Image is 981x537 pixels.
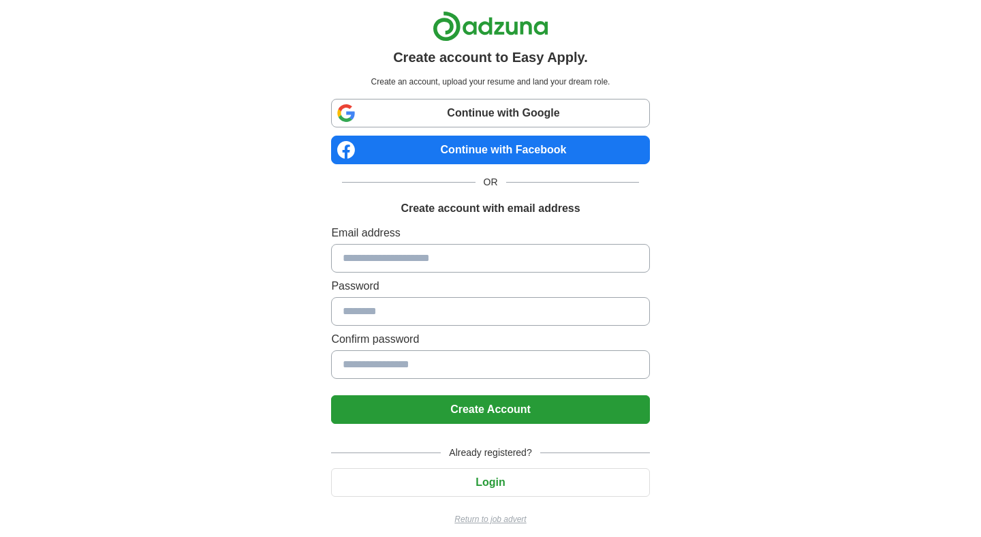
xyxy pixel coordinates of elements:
label: Confirm password [331,331,649,348]
a: Return to job advert [331,513,649,525]
h1: Create account to Easy Apply. [393,47,588,67]
a: Login [331,476,649,488]
span: OR [476,175,506,189]
a: Continue with Google [331,99,649,127]
h1: Create account with email address [401,200,580,217]
a: Continue with Facebook [331,136,649,164]
label: Password [331,278,649,294]
button: Login [331,468,649,497]
span: Already registered? [441,446,540,460]
label: Email address [331,225,649,241]
p: Create an account, upload your resume and land your dream role. [334,76,647,88]
img: Adzuna logo [433,11,548,42]
button: Create Account [331,395,649,424]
